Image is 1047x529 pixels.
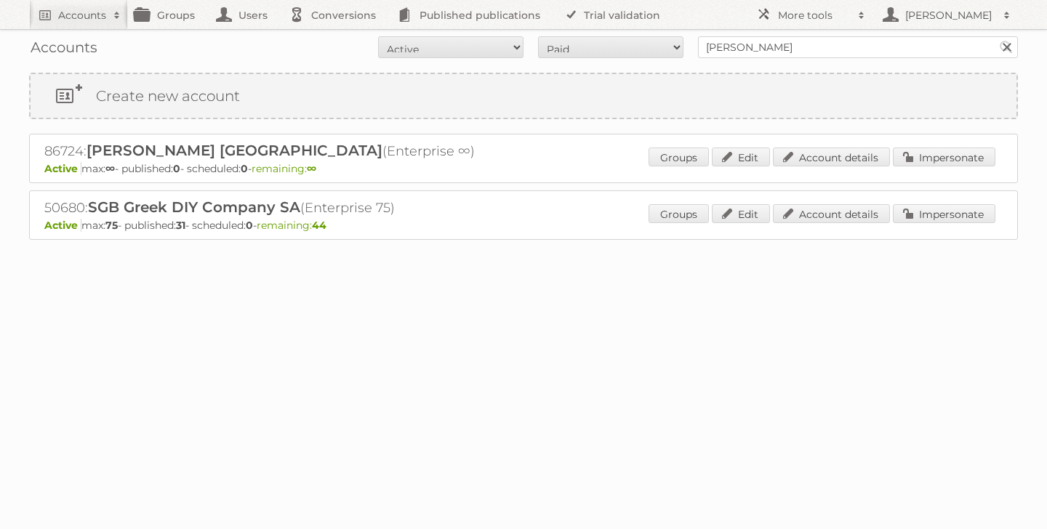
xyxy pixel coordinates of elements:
p: max: - published: - scheduled: - [44,219,1003,232]
p: max: - published: - scheduled: - [44,162,1003,175]
h2: 50680: (Enterprise 75) [44,198,553,217]
a: Edit [712,148,770,166]
span: Active [44,219,81,232]
a: Groups [649,204,709,223]
input: Search [995,36,1017,58]
strong: 75 [105,219,118,232]
span: [PERSON_NAME] [GEOGRAPHIC_DATA] [87,142,382,159]
strong: 0 [246,219,253,232]
strong: 44 [312,219,326,232]
a: Impersonate [893,204,995,223]
span: Active [44,162,81,175]
span: remaining: [257,219,326,232]
a: Account details [773,204,890,223]
span: SGB Greek DIY Company SA [88,198,300,216]
strong: 0 [173,162,180,175]
strong: 31 [176,219,185,232]
h2: 86724: (Enterprise ∞) [44,142,553,161]
strong: 0 [241,162,248,175]
h2: Accounts [58,8,106,23]
h2: [PERSON_NAME] [902,8,996,23]
a: Groups [649,148,709,166]
a: Impersonate [893,148,995,166]
span: remaining: [252,162,316,175]
strong: ∞ [105,162,115,175]
a: Create new account [31,74,1016,118]
a: Edit [712,204,770,223]
a: Account details [773,148,890,166]
h2: More tools [778,8,851,23]
strong: ∞ [307,162,316,175]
